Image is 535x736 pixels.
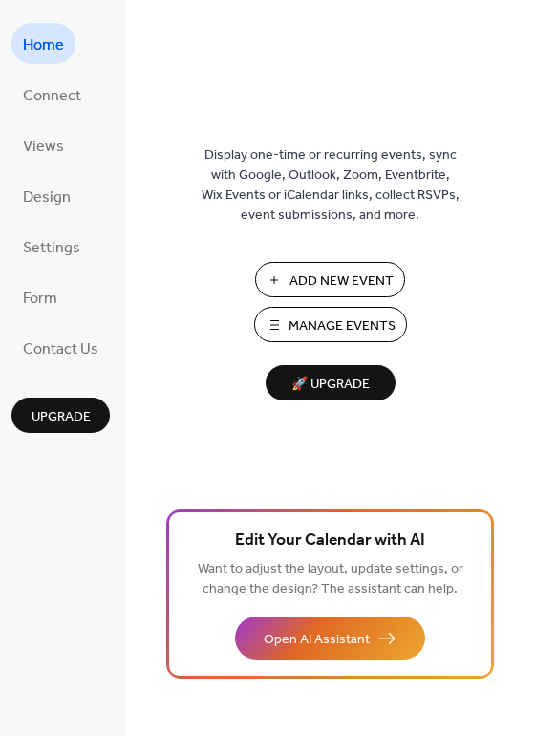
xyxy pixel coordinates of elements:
[277,372,384,398] span: 🚀 Upgrade
[11,23,75,64] a: Home
[23,233,80,263] span: Settings
[23,132,64,162] span: Views
[235,617,425,660] button: Open AI Assistant
[23,31,64,60] span: Home
[254,307,407,342] button: Manage Events
[289,316,396,336] span: Manage Events
[11,175,82,216] a: Design
[23,183,71,212] span: Design
[266,365,396,400] button: 🚀 Upgrade
[11,276,69,317] a: Form
[23,284,57,314] span: Form
[202,145,460,226] span: Display one-time or recurring events, sync with Google, Outlook, Zoom, Eventbrite, Wix Events or ...
[11,327,110,368] a: Contact Us
[11,124,75,165] a: Views
[198,556,463,602] span: Want to adjust the layout, update settings, or change the design? The assistant can help.
[264,630,370,650] span: Open AI Assistant
[11,226,92,267] a: Settings
[32,407,91,427] span: Upgrade
[23,81,81,111] span: Connect
[255,262,405,297] button: Add New Event
[289,271,394,292] span: Add New Event
[11,398,110,433] button: Upgrade
[23,335,98,364] span: Contact Us
[235,528,425,554] span: Edit Your Calendar with AI
[11,74,93,115] a: Connect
